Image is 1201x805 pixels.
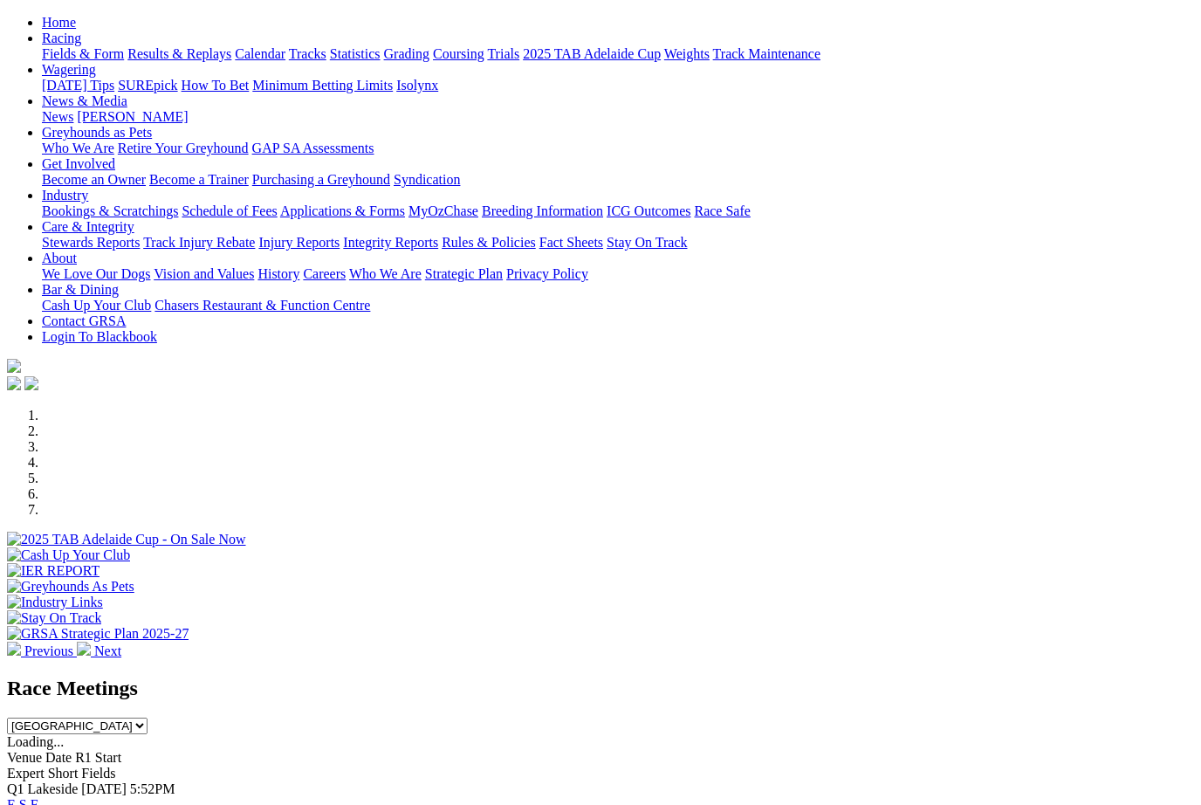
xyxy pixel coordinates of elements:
[154,298,370,313] a: Chasers Restaurant & Function Centre
[257,266,299,281] a: History
[42,46,1194,62] div: Racing
[77,109,188,124] a: [PERSON_NAME]
[182,203,277,218] a: Schedule of Fees
[280,203,405,218] a: Applications & Forms
[252,141,374,155] a: GAP SA Assessments
[42,313,126,328] a: Contact GRSA
[7,750,42,765] span: Venue
[42,93,127,108] a: News & Media
[433,46,484,61] a: Coursing
[42,235,1194,251] div: Care & Integrity
[252,172,390,187] a: Purchasing a Greyhound
[258,235,340,250] a: Injury Reports
[252,78,393,93] a: Minimum Betting Limits
[42,109,73,124] a: News
[396,78,438,93] a: Isolynx
[182,78,250,93] a: How To Bet
[425,266,503,281] a: Strategic Plan
[607,203,690,218] a: ICG Outcomes
[24,376,38,390] img: twitter.svg
[7,626,189,642] img: GRSA Strategic Plan 2025-27
[143,235,255,250] a: Track Injury Rebate
[42,78,1194,93] div: Wagering
[235,46,285,61] a: Calendar
[130,781,175,796] span: 5:52PM
[289,46,326,61] a: Tracks
[42,15,76,30] a: Home
[24,643,73,658] span: Previous
[42,251,77,265] a: About
[42,109,1194,125] div: News & Media
[42,298,151,313] a: Cash Up Your Club
[42,219,134,234] a: Care & Integrity
[42,172,1194,188] div: Get Involved
[42,31,81,45] a: Racing
[77,643,121,658] a: Next
[506,266,588,281] a: Privacy Policy
[127,46,231,61] a: Results & Replays
[7,781,78,796] span: Q1 Lakeside
[81,781,127,796] span: [DATE]
[7,734,64,749] span: Loading...
[42,46,124,61] a: Fields & Form
[42,156,115,171] a: Get Involved
[42,282,119,297] a: Bar & Dining
[42,188,88,203] a: Industry
[607,235,687,250] a: Stay On Track
[349,266,422,281] a: Who We Are
[442,235,536,250] a: Rules & Policies
[713,46,820,61] a: Track Maintenance
[118,78,177,93] a: SUREpick
[482,203,603,218] a: Breeding Information
[343,235,438,250] a: Integrity Reports
[77,642,91,656] img: chevron-right-pager-white.svg
[154,266,254,281] a: Vision and Values
[539,235,603,250] a: Fact Sheets
[7,677,1194,700] h2: Race Meetings
[523,46,661,61] a: 2025 TAB Adelaide Cup
[42,125,152,140] a: Greyhounds as Pets
[664,46,710,61] a: Weights
[408,203,478,218] a: MyOzChase
[7,595,103,610] img: Industry Links
[42,62,96,77] a: Wagering
[75,750,121,765] span: R1 Start
[7,610,101,626] img: Stay On Track
[7,532,246,547] img: 2025 TAB Adelaide Cup - On Sale Now
[42,141,114,155] a: Who We Are
[42,235,140,250] a: Stewards Reports
[7,642,21,656] img: chevron-left-pager-white.svg
[330,46,381,61] a: Statistics
[42,141,1194,156] div: Greyhounds as Pets
[42,203,1194,219] div: Industry
[694,203,750,218] a: Race Safe
[384,46,429,61] a: Grading
[7,547,130,563] img: Cash Up Your Club
[394,172,460,187] a: Syndication
[42,266,150,281] a: We Love Our Dogs
[42,298,1194,313] div: Bar & Dining
[149,172,249,187] a: Become a Trainer
[7,359,21,373] img: logo-grsa-white.png
[487,46,519,61] a: Trials
[42,203,178,218] a: Bookings & Scratchings
[7,643,77,658] a: Previous
[48,766,79,781] span: Short
[42,172,146,187] a: Become an Owner
[42,266,1194,282] div: About
[42,78,114,93] a: [DATE] Tips
[7,563,100,579] img: IER REPORT
[42,329,157,344] a: Login To Blackbook
[94,643,121,658] span: Next
[118,141,249,155] a: Retire Your Greyhound
[81,766,115,781] span: Fields
[7,579,134,595] img: Greyhounds As Pets
[7,376,21,390] img: facebook.svg
[7,766,45,781] span: Expert
[45,750,72,765] span: Date
[303,266,346,281] a: Careers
